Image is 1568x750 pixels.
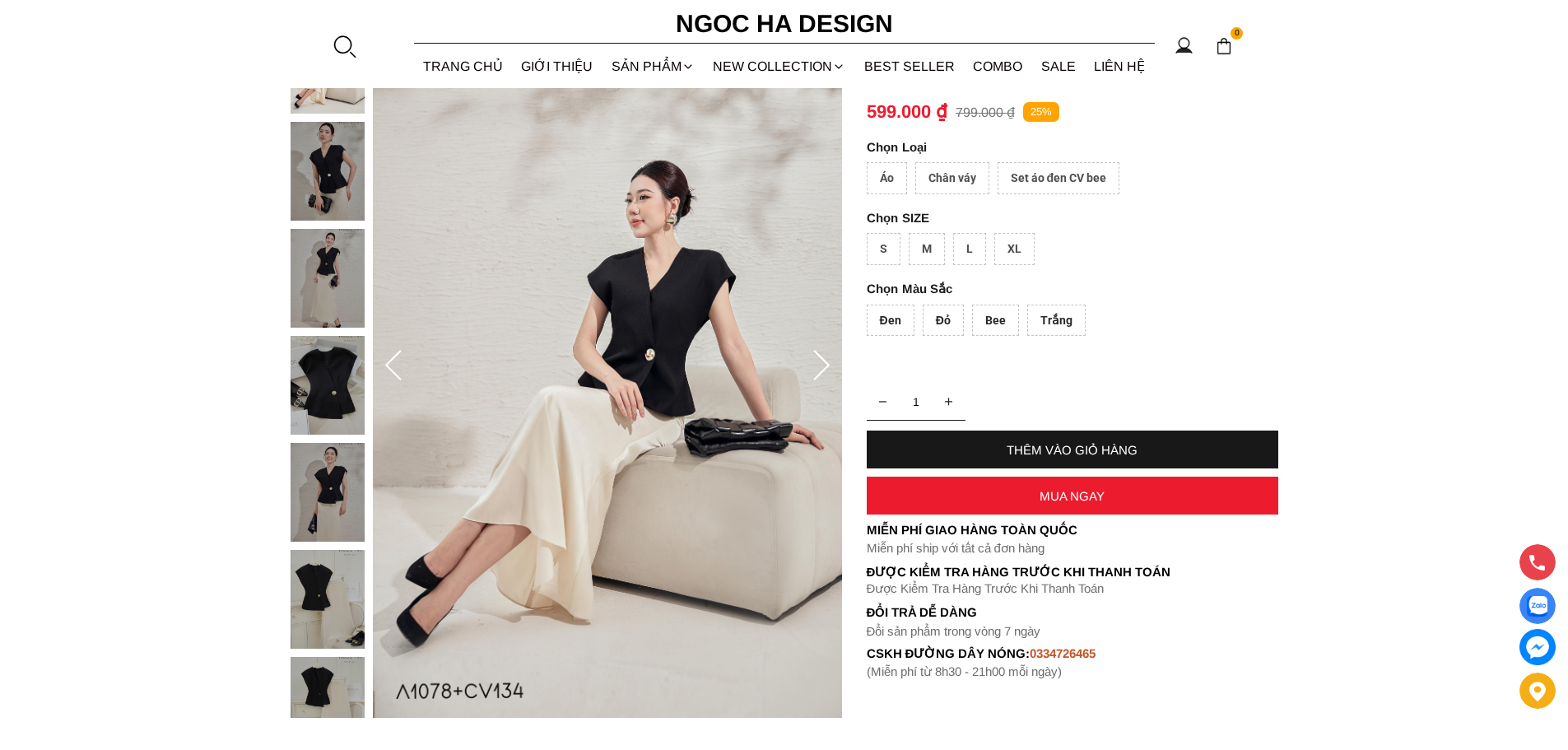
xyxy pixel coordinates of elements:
font: Đổi sản phẩm trong vòng 7 ngày [867,624,1041,638]
font: Miễn phí giao hàng toàn quốc [867,523,1077,537]
div: L [953,233,986,265]
div: Chân váy [915,162,989,194]
input: Quantity input [867,385,965,418]
img: img-CART-ICON-ksit0nf1 [1215,37,1233,55]
a: TRANG CHỦ [414,44,513,88]
p: 599.000 ₫ [867,101,947,123]
h6: Đổi trả dễ dàng [867,605,1278,619]
a: BEST SELLER [855,44,965,88]
a: Display image [1519,588,1556,624]
img: Display image [1527,596,1547,617]
p: Được Kiểm Tra Hàng Trước Khi Thanh Toán [867,581,1278,596]
div: SẢN PHẨM [603,44,705,88]
div: MUA NGAY [867,489,1278,503]
img: Diva Set_ Áo Rớt Vai Cổ V, Chân Váy Lụa Đuôi Cá A1078+CV134_mini_2 [291,229,365,328]
a: Combo [964,44,1032,88]
a: Ngoc Ha Design [661,4,908,44]
img: Diva Set_ Áo Rớt Vai Cổ V, Chân Váy Lụa Đuôi Cá A1078+CV134_mini_4 [291,443,365,542]
font: (Miễn phí từ 8h30 - 21h00 mỗi ngày) [867,664,1062,678]
a: NEW COLLECTION [704,44,855,88]
a: messenger [1519,629,1556,665]
p: 25% [1023,102,1059,123]
div: Trắng [1027,305,1086,337]
p: Loại [867,140,1232,154]
div: XL [994,233,1035,265]
img: Diva Set_ Áo Rớt Vai Cổ V, Chân Váy Lụa Đuôi Cá A1078+CV134_mini_1 [291,122,365,221]
div: Áo [867,162,907,194]
p: Được Kiểm Tra Hàng Trước Khi Thanh Toán [867,565,1278,580]
a: LIÊN HỆ [1085,44,1155,88]
span: 0 [1231,27,1244,40]
p: 799.000 ₫ [956,105,1015,120]
img: Diva Set_ Áo Rớt Vai Cổ V, Chân Váy Lụa Đuôi Cá A1078+CV134_mini_3 [291,336,365,435]
div: M [909,233,945,265]
font: Miễn phí ship với tất cả đơn hàng [867,541,1045,555]
font: 0334726465 [1030,646,1096,660]
div: Set áo đen CV bee [998,162,1120,194]
p: SIZE [867,211,1278,225]
div: S [867,233,900,265]
p: Màu Sắc [867,282,1232,296]
img: Diva Set_ Áo Rớt Vai Cổ V, Chân Váy Lụa Đuôi Cá A1078+CV134_mini_5 [291,550,365,649]
div: Đỏ [923,305,964,337]
font: cskh đường dây nóng: [867,646,1031,660]
div: Bee [972,305,1019,337]
div: Đen [867,305,914,337]
a: SALE [1032,44,1086,88]
div: THÊM VÀO GIỎ HÀNG [867,443,1278,457]
img: Diva Set_ Áo Rớt Vai Cổ V, Chân Váy Lụa Đuôi Cá A1078+CV134_0 [373,15,842,718]
a: GIỚI THIỆU [512,44,603,88]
